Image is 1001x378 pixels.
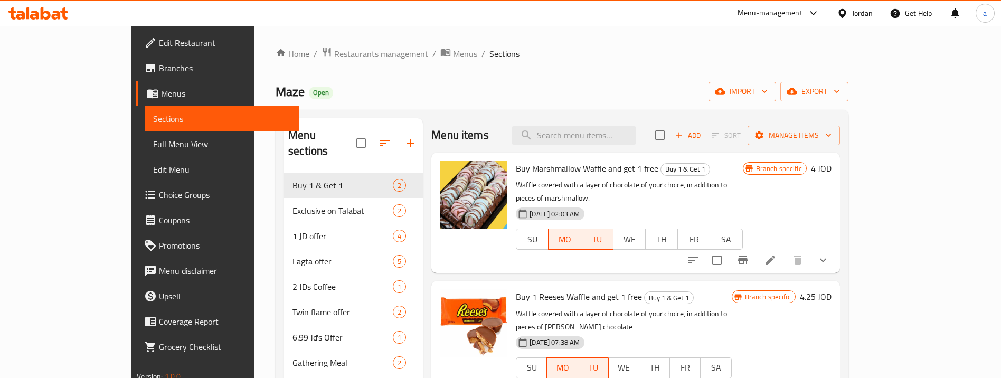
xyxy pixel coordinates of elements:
span: Select all sections [350,132,372,154]
a: Edit menu item [764,254,777,267]
li: / [432,48,436,60]
span: Select section first [705,127,748,144]
span: Menus [453,48,477,60]
a: Sections [145,106,299,131]
a: Coupons [136,207,299,233]
button: MO [548,229,581,250]
span: Full Menu View [153,138,290,150]
span: Upsell [159,290,290,303]
div: items [393,356,406,369]
img: Buy 1 Reeses Waffle and get 1 free [440,289,507,357]
span: SA [705,360,727,375]
h6: 4.25 JOD [800,289,832,304]
a: Choice Groups [136,182,299,207]
a: Edit Menu [145,157,299,182]
button: Add [671,127,705,144]
div: items [393,306,406,318]
span: Add [674,129,702,141]
span: SU [521,360,543,375]
span: MO [553,232,577,247]
span: Twin flame offer [292,306,393,318]
span: 6.99 Jd's Offer [292,331,393,344]
button: SU [516,229,549,250]
span: SU [521,232,544,247]
span: Buy 1 & Get 1 [661,163,710,175]
span: TU [586,232,609,247]
span: Buy 1 & Get 1 [645,292,693,304]
button: SA [710,229,742,250]
a: Coverage Report [136,309,299,334]
span: Edit Restaurant [159,36,290,49]
span: Buy 1 Reeses Waffle and get 1 free [516,289,642,305]
div: 2 JDs Coffee [292,280,393,293]
span: Branch specific [752,164,806,174]
span: Branch specific [741,292,795,302]
span: Branches [159,62,290,74]
div: Buy 1 & Get 12 [284,173,423,198]
span: Grocery Checklist [159,341,290,353]
span: 2 [393,307,405,317]
button: Branch-specific-item [730,248,756,273]
span: [DATE] 07:38 AM [525,337,584,347]
h2: Menu sections [288,127,356,159]
div: Buy 1 & Get 1 [644,291,694,304]
span: import [717,85,768,98]
span: 1 [393,282,405,292]
span: TU [582,360,605,375]
div: 2 JDs Coffee1 [284,274,423,299]
span: TH [644,360,666,375]
span: export [789,85,840,98]
span: FR [682,232,706,247]
span: Exclusive on Talabat [292,204,393,217]
span: 2 [393,358,405,368]
button: WE [613,229,646,250]
span: 2 [393,181,405,191]
a: Menus [440,47,477,61]
h6: 4 JOD [811,161,832,176]
span: Sections [489,48,520,60]
div: Menu-management [738,7,802,20]
span: MO [551,360,573,375]
span: [DATE] 02:03 AM [525,209,584,219]
span: Lagta offer [292,255,393,268]
button: show more [810,248,836,273]
a: Menu disclaimer [136,258,299,283]
div: Open [309,87,333,99]
span: 5 [393,257,405,267]
button: delete [785,248,810,273]
a: Edit Restaurant [136,30,299,55]
span: 2 [393,206,405,216]
p: Waffle covered with a layer of chocolate of your choice, in addition to pieces of [PERSON_NAME] c... [516,307,731,334]
span: Manage items [756,129,832,142]
button: TU [581,229,613,250]
span: 1 JD offer [292,230,393,242]
span: Buy 1 & Get 1 [292,179,393,192]
span: Edit Menu [153,163,290,176]
a: Branches [136,55,299,81]
div: items [393,230,406,242]
input: search [512,126,636,145]
span: SA [714,232,738,247]
button: Manage items [748,126,840,145]
button: Add section [398,130,423,156]
a: Restaurants management [322,47,428,61]
span: Menus [161,87,290,100]
p: Waffle covered with a layer of chocolate of your choice, in addition to pieces of marshmallow. [516,178,742,205]
a: Promotions [136,233,299,258]
span: TH [650,232,674,247]
span: 4 [393,231,405,241]
span: Coverage Report [159,315,290,328]
span: FR [674,360,696,375]
button: TH [645,229,678,250]
span: Menu disclaimer [159,264,290,277]
div: Lagta offer5 [284,249,423,274]
span: Select to update [706,249,728,271]
span: a [983,7,987,19]
span: Gathering Meal [292,356,393,369]
div: 1 JD offer4 [284,223,423,249]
